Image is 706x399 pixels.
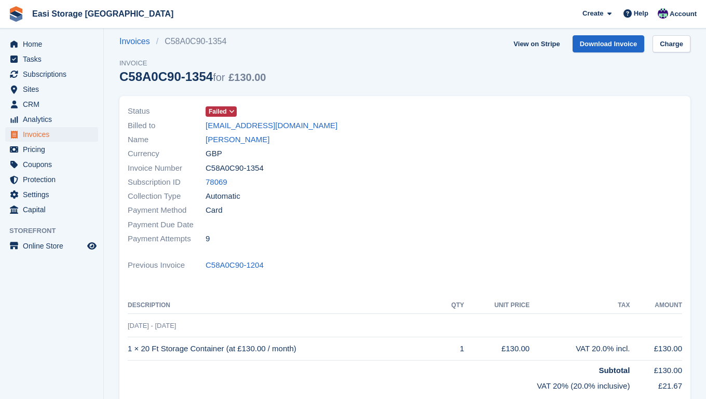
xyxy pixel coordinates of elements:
[28,5,178,22] a: Easi Storage [GEOGRAPHIC_DATA]
[440,297,464,314] th: QTY
[23,67,85,81] span: Subscriptions
[23,112,85,127] span: Analytics
[119,70,266,84] div: C58A0C90-1354
[630,376,682,392] td: £21.67
[5,52,98,66] a: menu
[206,134,269,146] a: [PERSON_NAME]
[128,134,206,146] span: Name
[23,127,85,142] span: Invoices
[573,35,645,52] a: Download Invoice
[509,35,564,52] a: View on Stripe
[128,259,206,271] span: Previous Invoice
[128,176,206,188] span: Subscription ID
[630,297,682,314] th: Amount
[206,190,240,202] span: Automatic
[119,35,156,48] a: Invoices
[630,360,682,376] td: £130.00
[529,297,630,314] th: Tax
[206,204,223,216] span: Card
[23,52,85,66] span: Tasks
[128,233,206,245] span: Payment Attempts
[209,107,227,116] span: Failed
[23,157,85,172] span: Coupons
[5,142,98,157] a: menu
[5,172,98,187] a: menu
[634,8,648,19] span: Help
[5,187,98,202] a: menu
[119,58,266,68] span: Invoice
[128,204,206,216] span: Payment Method
[128,322,176,329] span: [DATE] - [DATE]
[128,376,630,392] td: VAT 20% (20.0% inclusive)
[213,72,225,83] span: for
[653,35,690,52] a: Charge
[658,8,668,19] img: Steven Cusick
[599,366,630,375] strong: Subtotal
[206,233,210,245] span: 9
[206,120,337,132] a: [EMAIL_ADDRESS][DOMAIN_NAME]
[5,37,98,51] a: menu
[206,259,264,271] a: C58A0C90-1204
[670,9,697,19] span: Account
[206,162,264,174] span: C58A0C90-1354
[630,337,682,361] td: £130.00
[5,239,98,253] a: menu
[5,127,98,142] a: menu
[23,187,85,202] span: Settings
[23,202,85,217] span: Capital
[128,190,206,202] span: Collection Type
[8,6,24,22] img: stora-icon-8386f47178a22dfd0bd8f6a31ec36ba5ce8667c1dd55bd0f319d3a0aa187defe.svg
[119,35,266,48] nav: breadcrumbs
[128,120,206,132] span: Billed to
[464,337,529,361] td: £130.00
[23,172,85,187] span: Protection
[23,97,85,112] span: CRM
[128,219,206,231] span: Payment Due Date
[23,37,85,51] span: Home
[23,239,85,253] span: Online Store
[206,176,227,188] a: 78069
[5,157,98,172] a: menu
[206,105,237,117] a: Failed
[5,82,98,97] a: menu
[128,297,440,314] th: Description
[86,240,98,252] a: Preview store
[128,162,206,174] span: Invoice Number
[5,112,98,127] a: menu
[128,105,206,117] span: Status
[529,343,630,355] div: VAT 20.0% incl.
[440,337,464,361] td: 1
[128,337,440,361] td: 1 × 20 Ft Storage Container (at £130.00 / month)
[23,82,85,97] span: Sites
[228,72,266,83] span: £130.00
[23,142,85,157] span: Pricing
[5,202,98,217] a: menu
[206,148,222,160] span: GBP
[9,226,103,236] span: Storefront
[464,297,529,314] th: Unit Price
[5,67,98,81] a: menu
[128,148,206,160] span: Currency
[582,8,603,19] span: Create
[5,97,98,112] a: menu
